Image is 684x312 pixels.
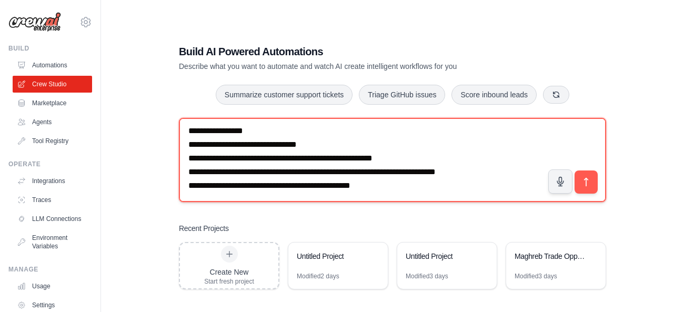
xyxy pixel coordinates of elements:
a: Agents [13,114,92,130]
a: Traces [13,192,92,208]
a: Automations [13,57,92,74]
img: Logo [8,12,61,32]
div: Modified 2 days [297,272,339,280]
div: Create New [204,267,254,277]
iframe: Chat Widget [631,261,684,312]
div: Untitled Project [297,251,369,261]
a: LLM Connections [13,210,92,227]
h3: Recent Projects [179,223,229,234]
div: Operate [8,160,92,168]
a: Environment Variables [13,229,92,255]
div: Build [8,44,92,53]
button: Score inbound leads [451,85,537,105]
div: Start fresh project [204,277,254,286]
button: Click to speak your automation idea [548,169,572,194]
button: Triage GitHub issues [359,85,445,105]
h1: Build AI Powered Automations [179,44,532,59]
div: Manage [8,265,92,274]
a: Tool Registry [13,133,92,149]
a: Usage [13,278,92,295]
div: Untitled Project [406,251,478,261]
button: Get new suggestions [543,86,569,104]
div: Maghreb Trade Opportunities Research [515,251,587,261]
div: Modified 3 days [406,272,448,280]
button: Summarize customer support tickets [216,85,353,105]
a: Marketplace [13,95,92,112]
a: Crew Studio [13,76,92,93]
a: Integrations [13,173,92,189]
div: Modified 3 days [515,272,557,280]
p: Describe what you want to automate and watch AI create intelligent workflows for you [179,61,532,72]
